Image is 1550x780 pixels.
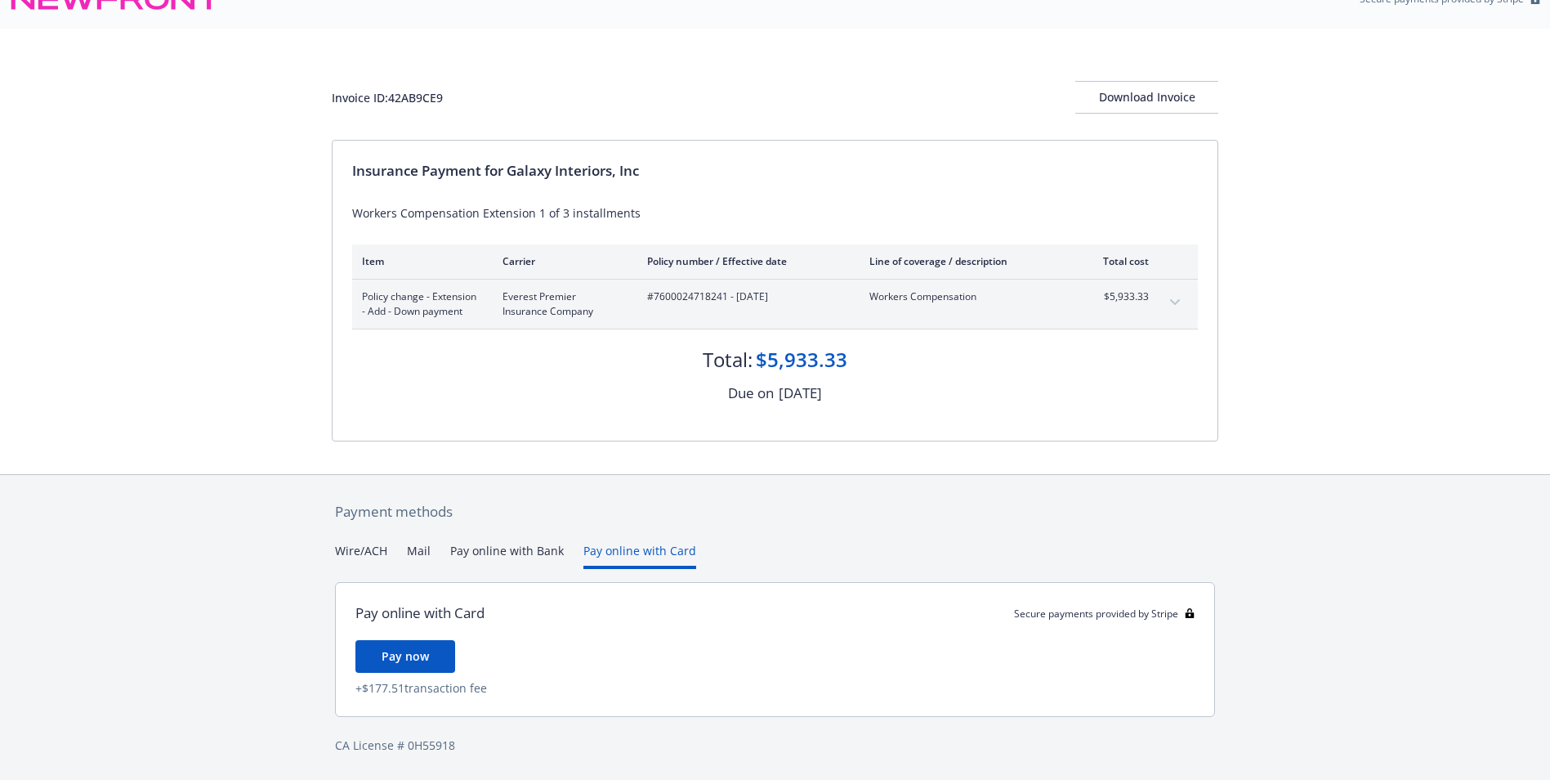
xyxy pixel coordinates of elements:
div: $5,933.33 [756,346,847,374]
button: Mail [407,542,431,569]
div: CA License # 0H55918 [335,737,1215,754]
div: + $177.51 transaction fee [355,679,1195,697]
div: Invoice ID: 42AB9CE9 [332,89,443,106]
div: Due on [728,383,774,404]
div: Download Invoice [1075,82,1218,113]
span: Pay now [382,648,429,664]
span: $5,933.33 [1088,289,1149,304]
div: Policy number / Effective date [647,254,843,268]
div: Policy change - Extension - Add - Down paymentEverest Premier Insurance Company#7600024718241 - [... [352,280,1198,329]
div: Total: [703,346,753,374]
span: Workers Compensation [869,289,1061,304]
button: Wire/ACH [335,542,387,569]
div: Insurance Payment for Galaxy Interiors, Inc [352,160,1198,182]
div: Secure payments provided by Stripe [1014,607,1195,621]
span: Everest Premier Insurance Company [503,289,621,319]
div: Payment methods [335,501,1215,522]
span: #7600024718241 - [DATE] [647,289,843,304]
button: Pay online with Bank [450,542,564,569]
button: Pay online with Card [583,542,696,569]
div: Total cost [1088,254,1149,268]
div: Carrier [503,254,621,268]
button: expand content [1162,289,1188,316]
div: Pay online with Card [355,603,485,624]
div: [DATE] [779,383,822,404]
div: Item [362,254,476,268]
button: Pay now [355,640,455,673]
div: Line of coverage / description [869,254,1061,268]
div: Workers Compensation Extension 1 of 3 installments [352,204,1198,222]
span: Policy change - Extension - Add - Down payment [362,289,476,319]
button: Download Invoice [1075,81,1218,114]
